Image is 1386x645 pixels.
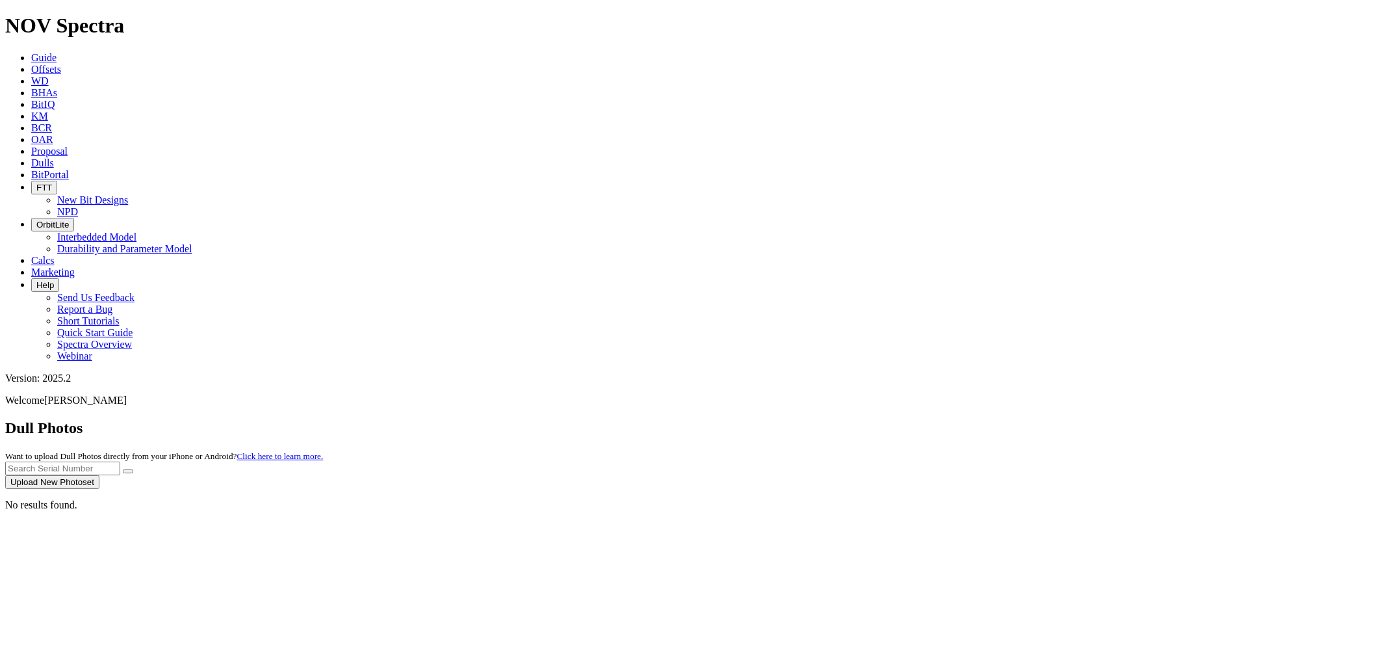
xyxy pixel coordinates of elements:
a: Quick Start Guide [57,327,133,338]
a: Guide [31,52,57,63]
small: Want to upload Dull Photos directly from your iPhone or Android? [5,451,323,461]
a: Send Us Feedback [57,292,135,303]
button: FTT [31,181,57,194]
a: Offsets [31,64,61,75]
p: No results found. [5,499,1381,511]
a: Durability and Parameter Model [57,243,192,254]
span: Help [36,280,54,290]
a: BitIQ [31,99,55,110]
input: Search Serial Number [5,462,120,475]
a: Proposal [31,146,68,157]
a: Dulls [31,157,54,168]
button: OrbitLite [31,218,74,231]
a: New Bit Designs [57,194,128,205]
button: Upload New Photoset [5,475,99,489]
a: Report a Bug [57,304,112,315]
button: Help [31,278,59,292]
div: Version: 2025.2 [5,373,1381,384]
a: BCR [31,122,52,133]
a: WD [31,75,49,86]
a: Calcs [31,255,55,266]
a: BHAs [31,87,57,98]
a: Webinar [57,350,92,362]
h1: NOV Spectra [5,14,1381,38]
span: [PERSON_NAME] [44,395,127,406]
span: FTT [36,183,52,192]
a: Click here to learn more. [237,451,324,461]
h2: Dull Photos [5,419,1381,437]
a: KM [31,111,48,122]
a: BitPortal [31,169,69,180]
a: OAR [31,134,53,145]
a: Interbedded Model [57,231,136,243]
span: OrbitLite [36,220,69,230]
p: Welcome [5,395,1381,406]
a: Spectra Overview [57,339,132,350]
a: NPD [57,206,78,217]
a: Short Tutorials [57,315,120,326]
a: Marketing [31,267,75,278]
